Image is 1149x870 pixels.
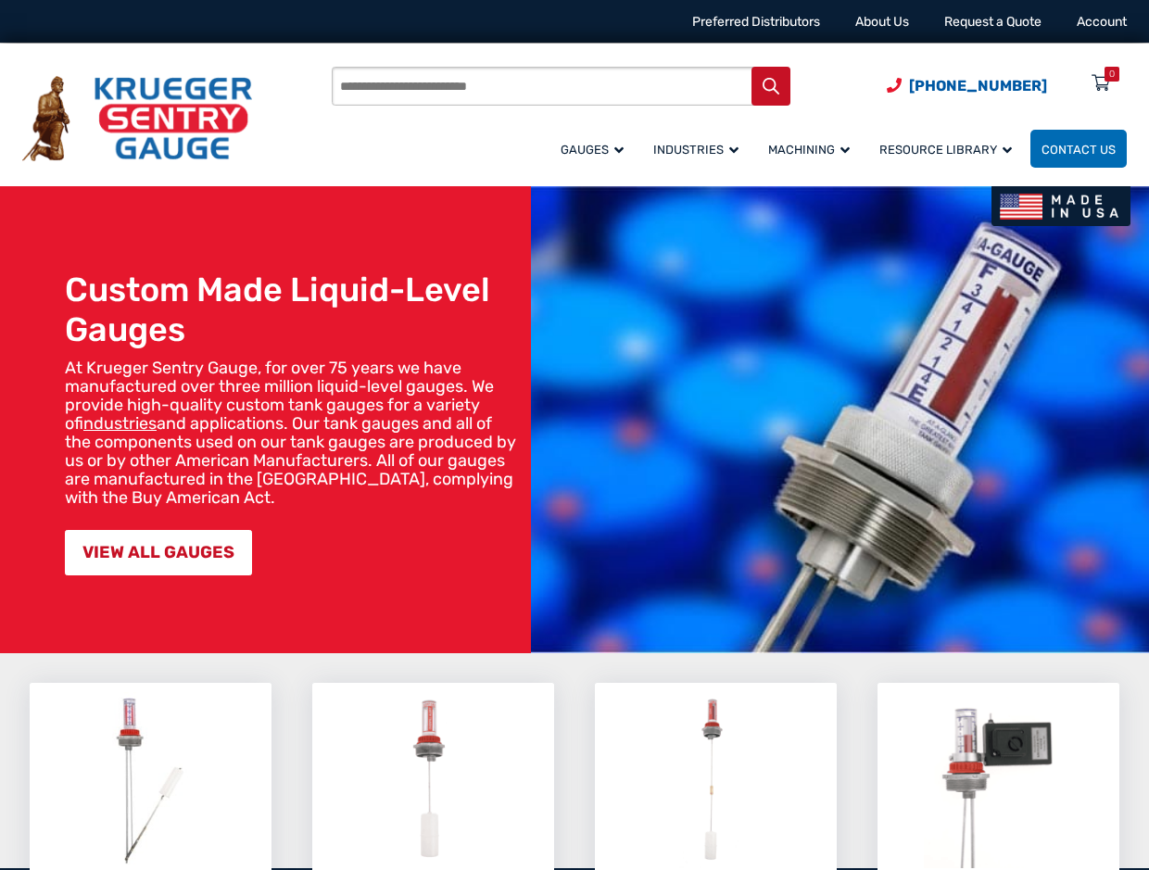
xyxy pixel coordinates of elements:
a: Gauges [549,127,642,170]
a: Phone Number (920) 434-8860 [887,74,1047,97]
a: Resource Library [868,127,1030,170]
h1: Custom Made Liquid-Level Gauges [65,270,522,349]
img: Liquid Level Gauges [101,692,199,868]
p: At Krueger Sentry Gauge, for over 75 years we have manufactured over three million liquid-level g... [65,359,522,507]
img: bg_hero_bannerksentry [531,186,1149,653]
span: Machining [768,143,850,157]
img: Krueger Sentry Gauge [22,76,252,161]
a: Contact Us [1030,130,1127,168]
a: Machining [757,127,868,170]
div: 0 [1109,67,1115,82]
span: [PHONE_NUMBER] [909,77,1047,95]
a: Preferred Distributors [692,14,820,30]
a: Request a Quote [944,14,1042,30]
a: About Us [855,14,909,30]
img: Tank Gauge Accessories [924,692,1073,868]
span: Gauges [561,143,624,157]
img: Made In USA [991,186,1130,226]
span: Contact Us [1042,143,1116,157]
img: Leak Detection Gauges [679,692,752,868]
span: Industries [653,143,739,157]
a: Industries [642,127,757,170]
a: Account [1077,14,1127,30]
a: VIEW ALL GAUGES [65,530,252,575]
a: industries [83,413,157,434]
img: Overfill Alert Gauges [392,692,474,868]
span: Resource Library [879,143,1012,157]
